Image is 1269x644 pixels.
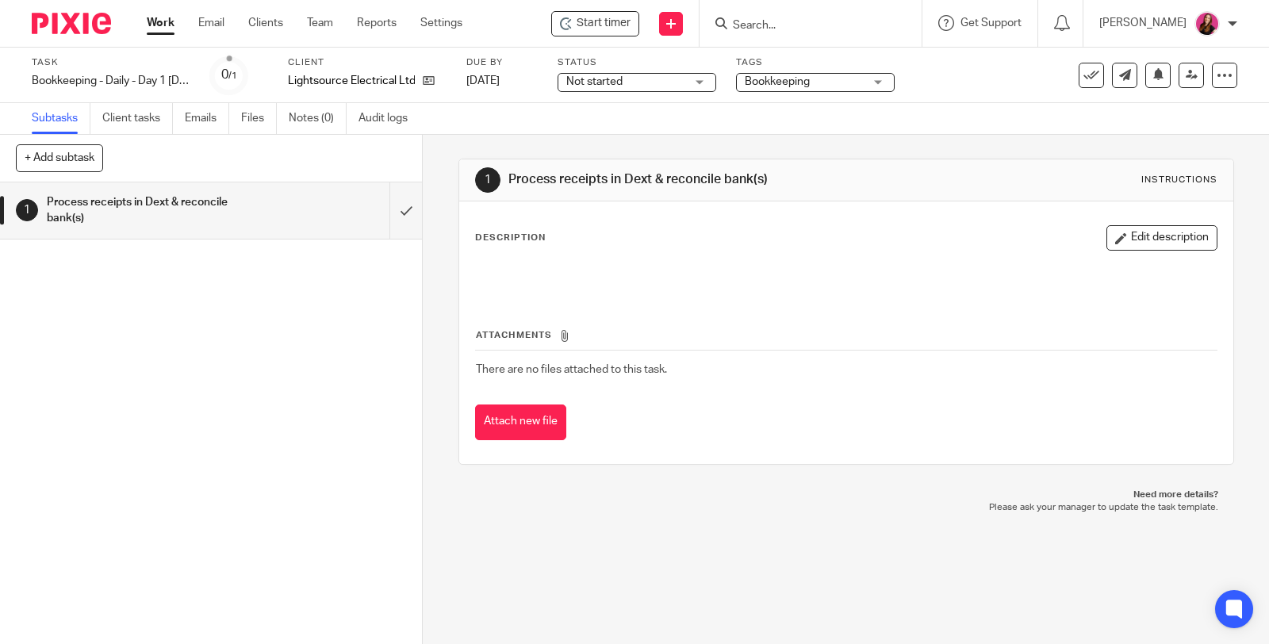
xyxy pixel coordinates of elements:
label: Task [32,56,190,69]
span: Attachments [476,331,552,339]
a: Subtasks [32,103,90,134]
a: Client tasks [102,103,173,134]
div: 0 [221,66,237,84]
img: 21.png [1194,11,1220,36]
label: Client [288,56,447,69]
p: [PERSON_NAME] [1099,15,1187,31]
a: Email [198,15,224,31]
div: Instructions [1141,174,1217,186]
input: Search [731,19,874,33]
p: Description [475,232,546,244]
label: Due by [466,56,538,69]
a: Work [147,15,174,31]
a: Files [241,103,277,134]
h1: Process receipts in Dext & reconcile bank(s) [508,171,880,188]
a: Settings [420,15,462,31]
img: Pixie [32,13,111,34]
button: Attach new file [475,404,566,440]
div: 1 [475,167,500,193]
a: Notes (0) [289,103,347,134]
div: Bookkeeping - Daily - Day 1 [DATE] [32,73,190,89]
a: Emails [185,103,229,134]
span: There are no files attached to this task. [476,364,667,375]
h1: Process receipts in Dext & reconcile bank(s) [47,190,265,231]
p: Lightsource Electrical Ltd [288,73,415,89]
span: [DATE] [466,75,500,86]
a: Clients [248,15,283,31]
a: Team [307,15,333,31]
span: Bookkeeping [745,76,810,87]
div: Lightsource Electrical Ltd - Bookkeeping - Daily - Day 1 Monday [551,11,639,36]
button: Edit description [1106,225,1217,251]
p: Need more details? [474,489,1218,501]
a: Audit logs [358,103,420,134]
button: + Add subtask [16,144,103,171]
span: Start timer [577,15,631,32]
p: Please ask your manager to update the task template. [474,501,1218,514]
span: Not started [566,76,623,87]
div: Bookkeeping - Daily - Day 1 Monday [32,73,190,89]
label: Tags [736,56,895,69]
div: 1 [16,199,38,221]
a: Reports [357,15,397,31]
small: /1 [228,71,237,80]
span: Get Support [960,17,1022,29]
label: Status [558,56,716,69]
